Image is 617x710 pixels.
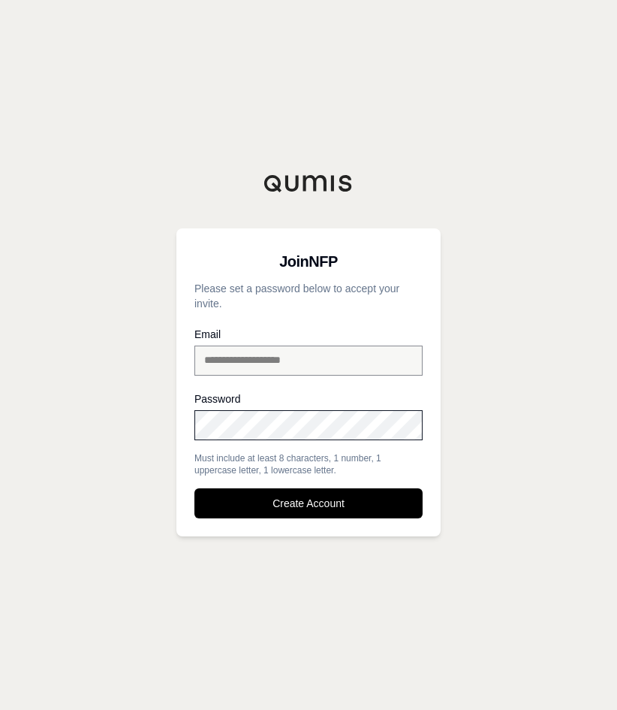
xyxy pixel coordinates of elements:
[194,452,423,476] div: Must include at least 8 characters, 1 number, 1 uppercase letter, 1 lowercase letter.
[263,174,354,192] img: Qumis
[194,329,423,340] label: Email
[194,394,423,404] label: Password
[194,488,423,518] button: Create Account
[194,246,423,276] h3: Join NFP
[194,281,423,311] p: Please set a password below to accept your invite.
